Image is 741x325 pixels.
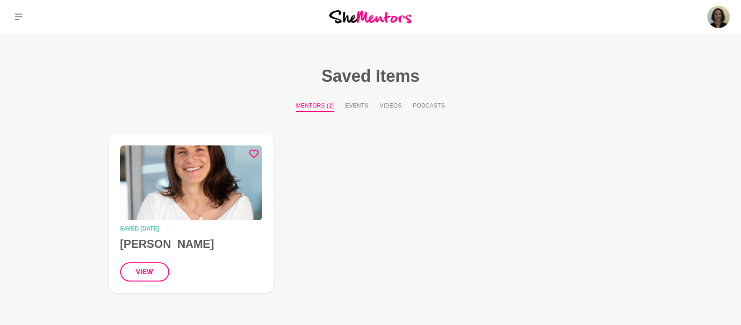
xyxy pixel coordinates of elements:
[120,145,262,220] img: Tarisha Tourok
[329,10,411,23] img: She Mentors Logo
[345,101,368,112] button: Events
[120,262,169,282] button: view
[109,134,273,293] a: Tarisha TourokSaved [DATE][PERSON_NAME]view
[380,101,402,112] button: Videos
[86,65,655,87] h1: Saved Items
[296,101,334,112] button: Mentors (1)
[707,6,730,28] img: Laila Punj
[413,101,445,112] button: Podcasts
[120,237,262,251] h4: [PERSON_NAME]
[120,226,262,231] time: Saved [DATE]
